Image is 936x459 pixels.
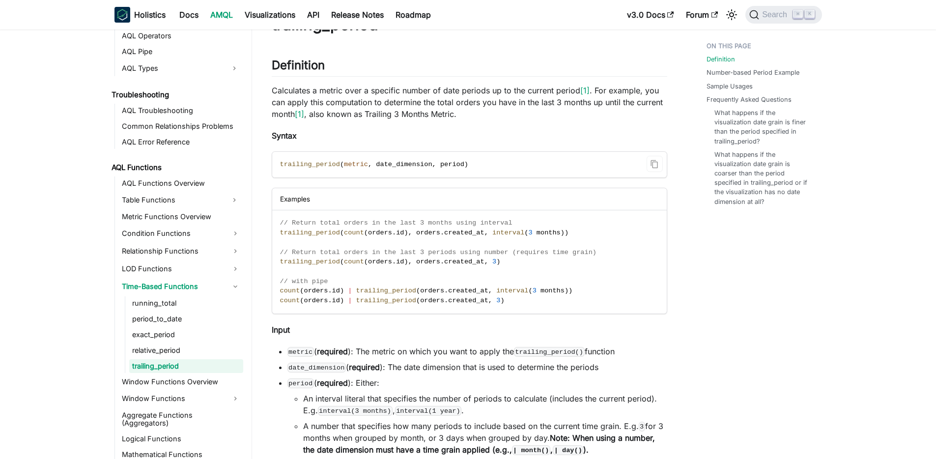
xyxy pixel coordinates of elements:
[272,188,667,210] div: Examples
[295,109,304,119] a: [1]
[287,378,314,388] code: period
[287,377,667,456] li: ( ): Either:
[528,229,532,236] span: 3
[356,287,416,294] span: trailing_period
[512,445,551,455] code: | month()
[496,297,500,304] span: 3
[114,7,130,23] img: Holistics
[392,229,396,236] span: .
[524,229,528,236] span: (
[119,375,243,389] a: Window Functions Overview
[580,86,590,95] a: [1]
[492,258,496,265] span: 3
[119,176,243,190] a: AQL Functions Overview
[444,229,484,236] span: created_at
[714,108,812,146] a: What happens if the visualization date grain is finer than the period specified in trailing_period?
[408,229,412,236] span: ,
[364,229,368,236] span: (
[621,7,680,23] a: v3.0 Docs
[129,344,243,357] a: relative_period
[332,297,340,304] span: id
[119,432,243,446] a: Logical Functions
[280,258,340,265] span: trailing_period
[272,325,290,335] strong: Input
[553,445,583,455] code: | day()
[114,7,166,23] a: HolisticsHolistics
[348,287,352,294] span: |
[349,362,380,372] strong: required
[488,297,492,304] span: ,
[272,85,667,120] p: Calculates a metric over a specific number of date periods up to the current period . For example...
[340,229,344,236] span: (
[119,135,243,149] a: AQL Error Reference
[440,258,444,265] span: .
[805,10,815,19] kbd: K
[680,7,724,23] a: Forum
[484,258,488,265] span: ,
[440,161,464,168] span: period
[119,226,243,241] a: Condition Functions
[226,192,243,208] button: Expand sidebar category 'Table Functions'
[448,297,488,304] span: created_at
[484,229,488,236] span: ,
[119,279,243,294] a: Time-Based Functions
[325,7,390,23] a: Release Notes
[364,258,368,265] span: (
[537,229,561,236] span: months
[745,6,822,24] button: Search (Command+K)
[500,297,504,304] span: )
[368,161,372,168] span: ,
[647,156,663,172] button: Copy code to clipboard
[129,296,243,310] a: running_total
[416,258,440,265] span: orders
[392,258,396,265] span: .
[707,82,753,91] a: Sample Usages
[724,7,739,23] button: Switch between dark and light mode (currently light mode)
[492,229,524,236] span: interval
[304,297,328,304] span: orders
[561,229,565,236] span: )
[340,161,344,168] span: (
[303,433,655,455] strong: Note: When using a number, the date dimension must have a time grain applied (e.g., , ).
[348,297,352,304] span: |
[432,161,436,168] span: ,
[528,287,532,294] span: (
[565,229,568,236] span: )
[496,258,500,265] span: )
[303,393,667,416] li: An interval literal that specifies the number of periods to calculate (includes the current perio...
[440,229,444,236] span: .
[134,9,166,21] b: Holistics
[390,7,437,23] a: Roadmap
[119,391,243,406] a: Window Functions
[105,29,252,459] nav: Docs sidebar
[287,363,346,373] code: date_dimension
[395,406,462,416] code: interval(1 year)
[280,278,328,285] span: // with pipe
[404,229,408,236] span: )
[368,229,392,236] span: orders
[568,287,572,294] span: )
[540,287,565,294] span: months
[119,29,243,43] a: AQL Operators
[707,95,792,104] a: Frequently Asked Questions
[565,287,568,294] span: )
[416,229,440,236] span: orders
[793,10,803,19] kbd: ⌘
[328,287,332,294] span: .
[239,7,301,23] a: Visualizations
[303,420,667,456] li: A number that specifies how many periods to include based on the current time grain. E.g. for 3 m...
[287,347,314,357] code: metric
[317,378,348,388] strong: required
[514,347,585,357] code: trailing_period()
[280,287,300,294] span: count
[280,229,340,236] span: trailing_period
[759,10,793,19] span: Search
[448,287,488,294] span: created_at
[464,161,468,168] span: )
[129,359,243,373] a: trailing_period
[300,297,304,304] span: (
[318,406,393,416] code: interval(3 months)
[119,60,226,76] a: AQL Types
[119,261,243,277] a: LOD Functions
[368,258,392,265] span: orders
